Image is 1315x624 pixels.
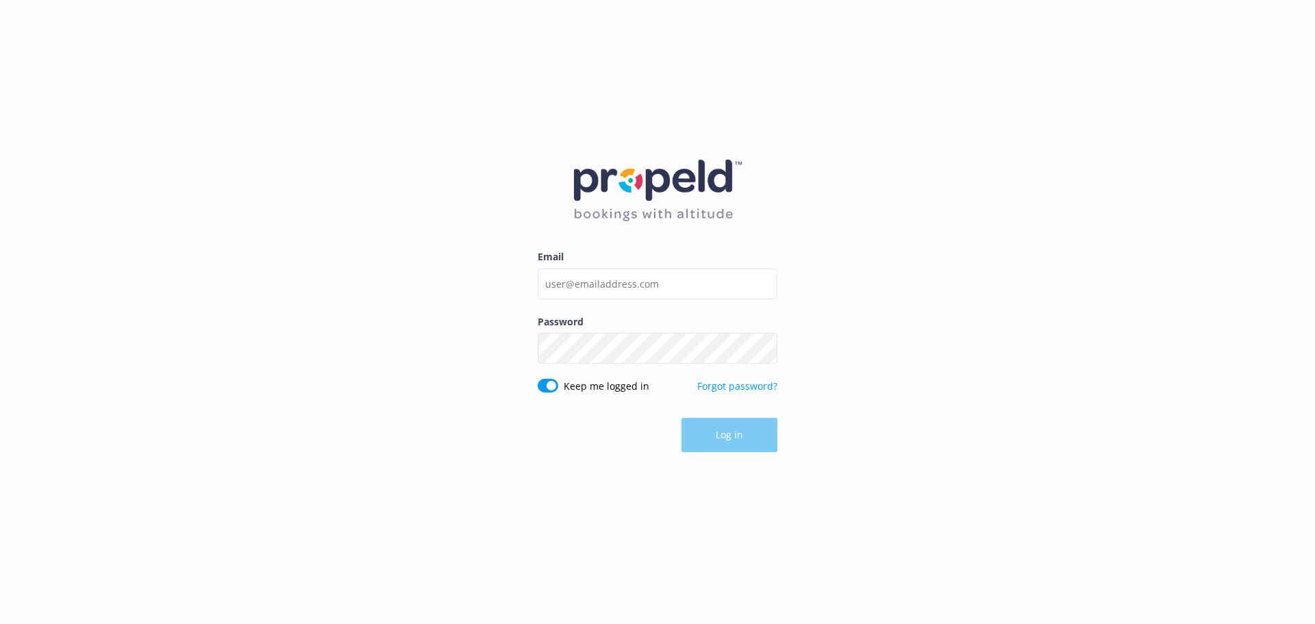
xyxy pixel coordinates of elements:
input: user@emailaddress.com [538,269,777,299]
label: Email [538,249,777,264]
label: Password [538,314,777,329]
button: Show password [750,335,777,362]
a: Forgot password? [697,379,777,392]
label: Keep me logged in [564,379,649,394]
img: 12-1677471078.png [574,160,742,222]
